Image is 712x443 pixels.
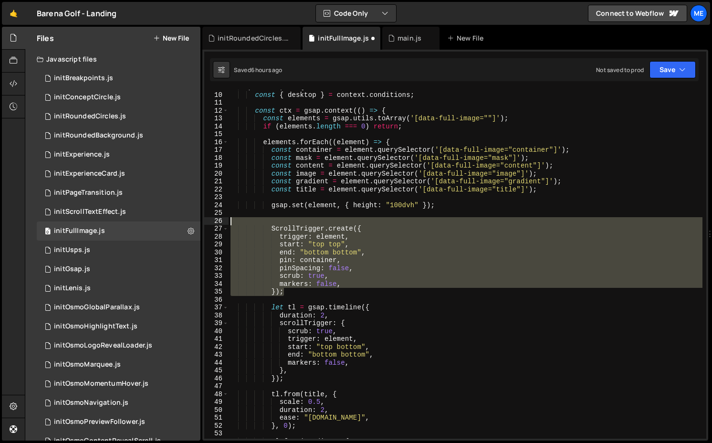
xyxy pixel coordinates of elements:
div: 17023/47134.js [37,412,200,432]
div: 17023/47115.js [37,374,200,393]
h2: Files [37,33,54,43]
div: 26 [204,217,229,225]
div: 51 [204,414,229,422]
button: Code Only [316,5,396,22]
div: 43 [204,351,229,359]
div: initOsmoMomentumHover.js [54,380,148,388]
div: 45 [204,367,229,375]
div: initLenis.js [54,284,91,293]
div: initOsmoPreviewFollower.js [54,418,145,426]
div: 17023/46929.js [37,221,200,241]
a: Connect to Webflow [588,5,687,22]
div: 53 [204,430,229,438]
div: 17023/47284.js [37,126,200,145]
div: 27 [204,225,229,233]
div: 37 [204,304,229,312]
button: Save [649,61,696,78]
div: initExperience.js [54,150,110,159]
div: 15 [204,130,229,138]
div: 52 [204,422,229,430]
div: 33 [204,272,229,280]
div: initOsmoLogoRevealLoader.js [54,341,152,350]
div: 10 [204,91,229,99]
div: 17023/47119.js [37,355,200,374]
div: Saved [234,66,283,74]
div: 50 [204,406,229,414]
div: Barena Golf - Landing [37,8,116,19]
div: 17023/47036.js [37,202,200,221]
div: 17023/47343.js [37,107,200,126]
div: initFullImage.js [318,33,369,43]
div: 49 [204,398,229,406]
div: 17023/46770.js [37,279,200,298]
div: 36 [204,296,229,304]
div: 35 [204,288,229,296]
div: initOsmoGlobalParallax.js [54,303,140,312]
div: initRoundedBackground.js [54,131,143,140]
div: 12 [204,107,229,115]
div: 19 [204,162,229,170]
div: 17023/46768.js [37,393,200,412]
div: initRoundedCircles.js [218,33,289,43]
a: Me [690,5,707,22]
div: 46 [204,375,229,383]
button: New File [153,34,189,42]
div: 40 [204,327,229,336]
div: 32 [204,264,229,273]
div: 17023/47276.js [37,69,200,88]
div: 20 [204,170,229,178]
div: 30 [204,249,229,257]
div: initRoundedCircles.js [54,112,126,121]
div: 6 hours ago [251,66,283,74]
div: 14 [204,123,229,131]
div: 18 [204,154,229,162]
div: initFullImage.js [54,227,105,235]
div: 13 [204,115,229,123]
div: initConceptCircle.js [54,93,121,102]
div: 17023/47100.js [37,145,200,164]
div: 39 [204,319,229,327]
div: 17023/46949.js [37,298,200,317]
div: Javascript files [25,50,200,69]
a: 🤙 [2,2,25,25]
div: 22 [204,186,229,194]
div: 24 [204,201,229,210]
div: 25 [204,209,229,217]
div: 16 [204,138,229,147]
div: 34 [204,280,229,288]
div: initOsmoNavigation.js [54,399,128,407]
div: 17023/46872.js [37,317,200,336]
div: 31 [204,256,229,264]
div: 17023/47017.js [37,336,200,355]
div: 17 [204,146,229,154]
div: 23 [204,193,229,201]
div: initOsmoHighlightText.js [54,322,137,331]
div: initPageTransition.js [54,189,123,197]
span: 0 [45,228,51,236]
div: initGsap.js [54,265,90,274]
div: initUsps.js [54,246,90,254]
div: initBreakpoints.js [54,74,113,83]
div: main.js [398,33,421,43]
div: initOsmoMarquee.js [54,360,121,369]
div: 17023/47141.js [37,241,200,260]
div: Not saved to prod [596,66,644,74]
div: 47 [204,382,229,390]
div: 44 [204,359,229,367]
div: 48 [204,390,229,399]
div: 21 [204,178,229,186]
div: 28 [204,233,229,241]
div: 17023/47082.js [37,164,200,183]
div: New File [447,33,487,43]
div: 42 [204,343,229,351]
div: 29 [204,241,229,249]
div: initScrollTextEffect.js [54,208,126,216]
div: 38 [204,312,229,320]
div: 41 [204,335,229,343]
div: 17023/46771.js [37,260,200,279]
div: initExperienceCard.js [54,169,125,178]
div: 11 [204,99,229,107]
div: 17023/47337.js [37,88,200,107]
div: 17023/47044.js [37,183,200,202]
